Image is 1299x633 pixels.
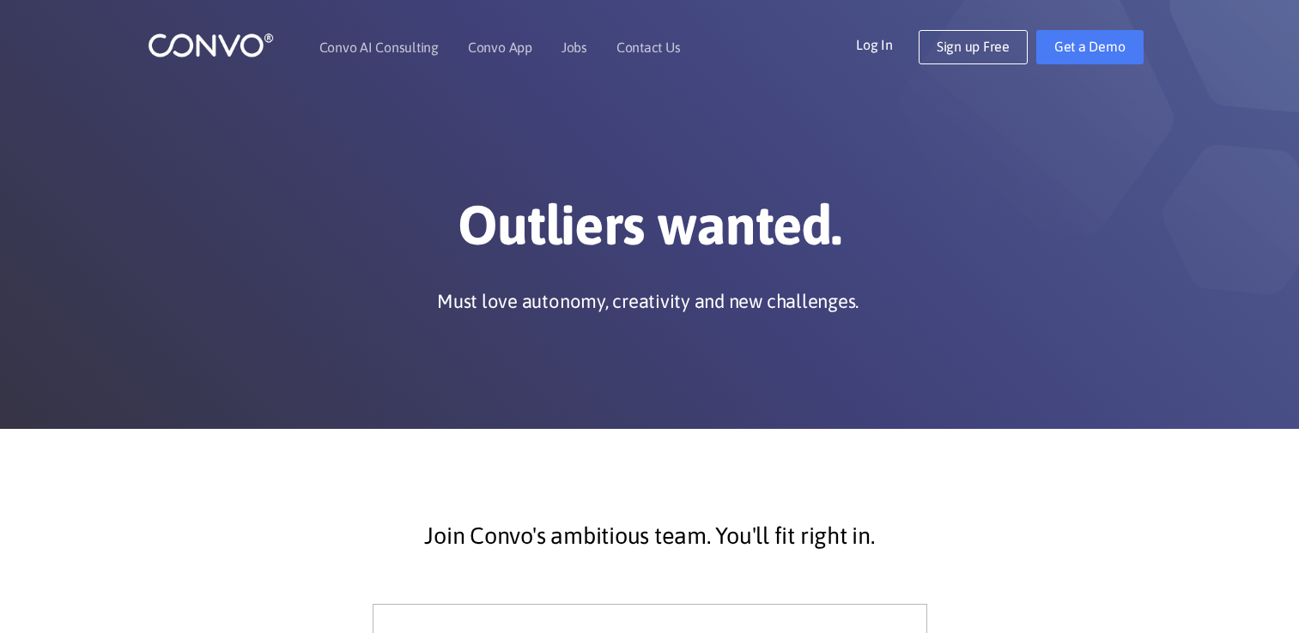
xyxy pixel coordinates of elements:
[468,40,532,54] a: Convo App
[616,40,681,54] a: Contact Us
[1036,30,1144,64] a: Get a Demo
[148,32,274,58] img: logo_1.png
[437,288,859,314] p: Must love autonomy, creativity and new challenges.
[561,40,587,54] a: Jobs
[856,30,919,57] a: Log In
[173,192,1126,271] h1: Outliers wanted.
[919,30,1028,64] a: Sign up Free
[186,515,1114,558] p: Join Convo's ambitious team. You'll fit right in.
[319,40,439,54] a: Convo AI Consulting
